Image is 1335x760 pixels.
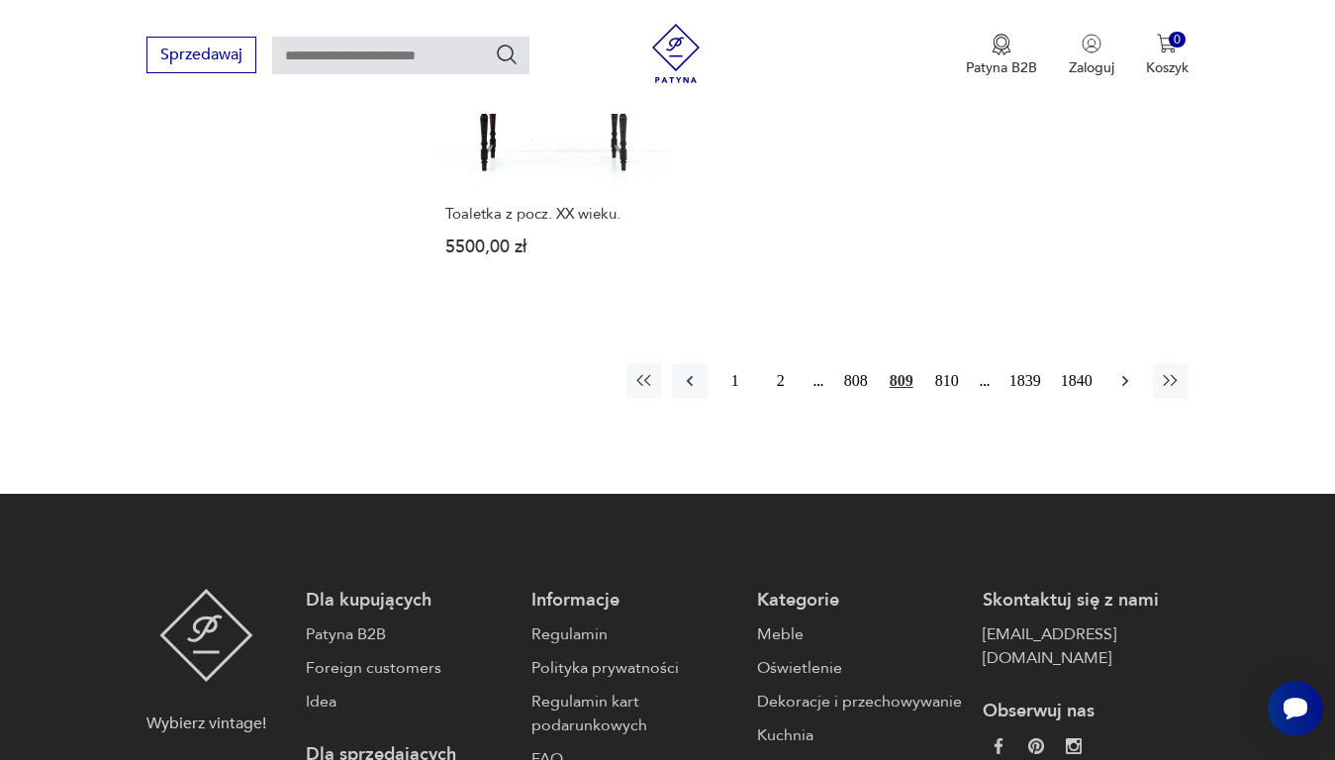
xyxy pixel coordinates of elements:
button: 2 [763,363,799,399]
button: 1839 [1004,363,1046,399]
p: Kategorie [757,589,963,613]
img: Ikona koszyka [1157,34,1177,53]
button: 1 [717,363,753,399]
p: 5500,00 zł [445,238,665,255]
a: Patyna B2B [306,622,512,646]
img: 37d27d81a828e637adc9f9cb2e3d3a8a.webp [1028,738,1044,754]
p: Zaloguj [1069,58,1114,77]
img: Ikona medalu [992,34,1011,55]
img: da9060093f698e4c3cedc1453eec5031.webp [991,738,1006,754]
p: Dla kupujących [306,589,512,613]
a: Idea [306,690,512,713]
a: Regulamin kart podarunkowych [531,690,737,737]
a: Polityka prywatności [531,656,737,680]
button: Patyna B2B [966,34,1037,77]
a: Sprzedawaj [146,49,256,63]
p: Wybierz vintage! [146,712,266,735]
img: c2fd9cf7f39615d9d6839a72ae8e59e5.webp [1066,738,1082,754]
p: Informacje [531,589,737,613]
button: Zaloguj [1069,34,1114,77]
img: Patyna - sklep z meblami i dekoracjami vintage [159,589,253,682]
button: 809 [884,363,919,399]
button: 808 [838,363,874,399]
p: Skontaktuj się z nami [983,589,1189,613]
a: Foreign customers [306,656,512,680]
a: Kuchnia [757,723,963,747]
p: Patyna B2B [966,58,1037,77]
p: Obserwuj nas [983,700,1189,723]
button: 1840 [1056,363,1097,399]
a: Oświetlenie [757,656,963,680]
button: Sprzedawaj [146,37,256,73]
a: Ikona medaluPatyna B2B [966,34,1037,77]
a: Dekoracje i przechowywanie [757,690,963,713]
p: Koszyk [1146,58,1189,77]
button: Szukaj [495,43,519,66]
iframe: Smartsupp widget button [1268,681,1323,736]
a: [EMAIL_ADDRESS][DOMAIN_NAME] [983,622,1189,670]
a: Regulamin [531,622,737,646]
button: 810 [929,363,965,399]
img: Ikonka użytkownika [1082,34,1101,53]
img: Patyna - sklep z meblami i dekoracjami vintage [646,24,706,83]
a: Meble [757,622,963,646]
h3: Toaletka z pocz. XX wieku. [445,206,665,223]
button: 0Koszyk [1146,34,1189,77]
div: 0 [1169,32,1186,48]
